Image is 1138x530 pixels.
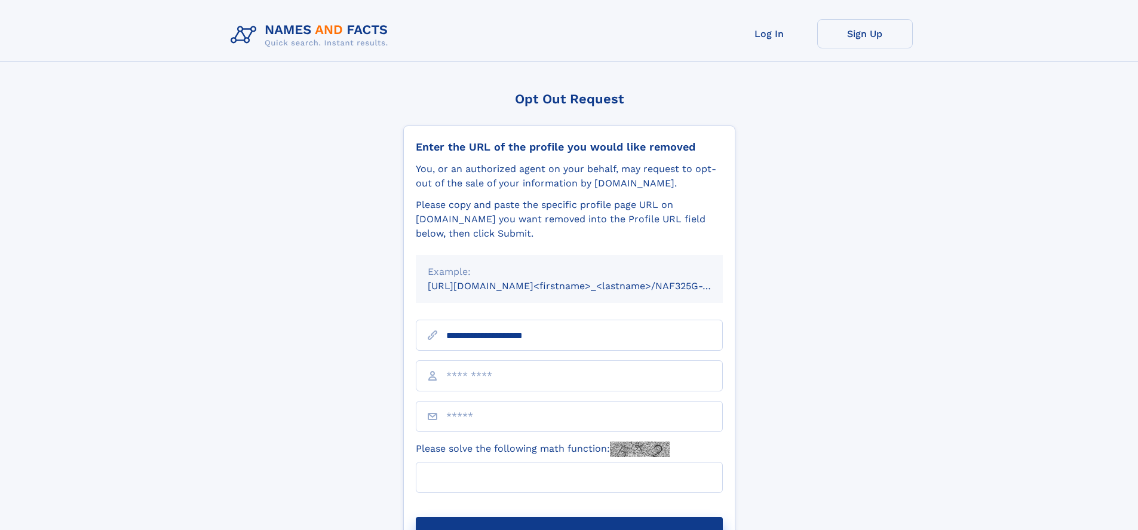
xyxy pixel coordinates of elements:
div: Enter the URL of the profile you would like removed [416,140,723,154]
a: Log In [722,19,817,48]
a: Sign Up [817,19,913,48]
small: [URL][DOMAIN_NAME]<firstname>_<lastname>/NAF325G-xxxxxxxx [428,280,746,292]
img: Logo Names and Facts [226,19,398,51]
label: Please solve the following math function: [416,442,670,457]
div: Example: [428,265,711,279]
div: You, or an authorized agent on your behalf, may request to opt-out of the sale of your informatio... [416,162,723,191]
div: Please copy and paste the specific profile page URL on [DOMAIN_NAME] you want removed into the Pr... [416,198,723,241]
div: Opt Out Request [403,91,735,106]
